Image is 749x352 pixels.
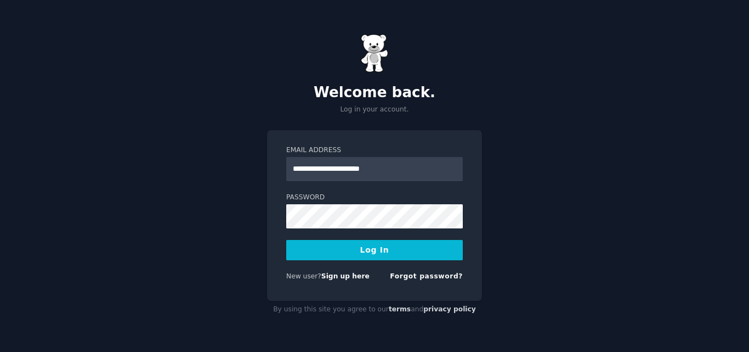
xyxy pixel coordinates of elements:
[321,272,370,280] a: Sign up here
[361,34,388,72] img: Gummy Bear
[267,84,482,102] h2: Welcome back.
[286,272,321,280] span: New user?
[389,305,411,313] a: terms
[286,240,463,260] button: Log In
[267,105,482,115] p: Log in your account.
[390,272,463,280] a: Forgot password?
[286,146,463,155] label: Email Address
[423,305,476,313] a: privacy policy
[286,193,463,203] label: Password
[267,301,482,319] div: By using this site you agree to our and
